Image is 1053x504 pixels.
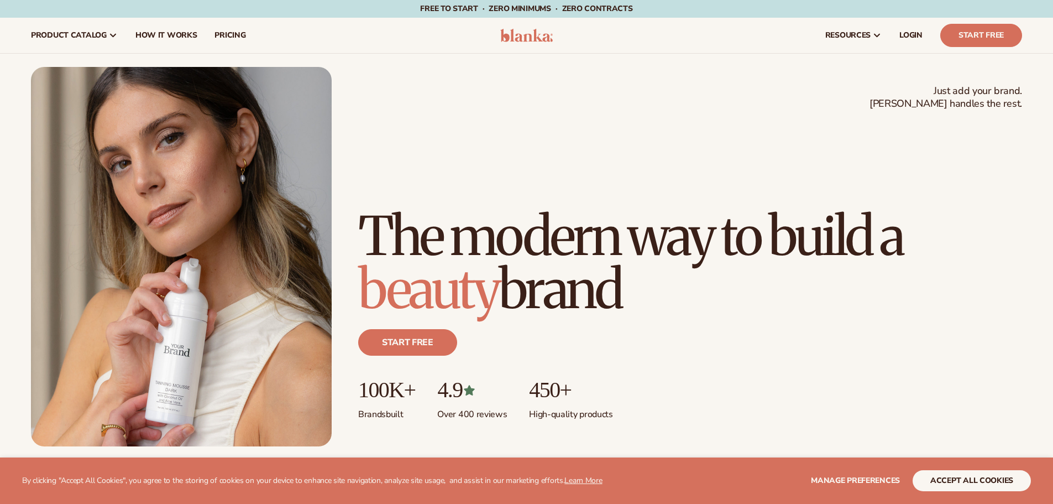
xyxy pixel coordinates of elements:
a: How It Works [127,18,206,53]
a: Start Free [940,24,1022,47]
a: LOGIN [890,18,931,53]
img: logo [500,29,553,42]
span: Free to start · ZERO minimums · ZERO contracts [420,3,632,14]
a: pricing [206,18,254,53]
img: Female holding tanning mousse. [31,67,332,446]
span: pricing [214,31,245,40]
a: resources [816,18,890,53]
button: Manage preferences [811,470,900,491]
p: Over 400 reviews [437,402,507,420]
a: Start free [358,329,457,356]
p: 4.9 [437,378,507,402]
span: beauty [358,256,499,323]
p: Brands built [358,402,415,420]
a: product catalog [22,18,127,53]
span: Manage preferences [811,475,900,486]
p: By clicking "Accept All Cookies", you agree to the storing of cookies on your device to enhance s... [22,476,603,486]
span: How It Works [135,31,197,40]
p: High-quality products [529,402,612,420]
p: 450+ [529,378,612,402]
p: 100K+ [358,378,415,402]
span: LOGIN [899,31,923,40]
button: accept all cookies [913,470,1031,491]
span: resources [825,31,871,40]
a: Learn More [564,475,602,486]
span: product catalog [31,31,107,40]
h1: The modern way to build a brand [358,210,1022,316]
span: Just add your brand. [PERSON_NAME] handles the rest. [869,85,1022,111]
